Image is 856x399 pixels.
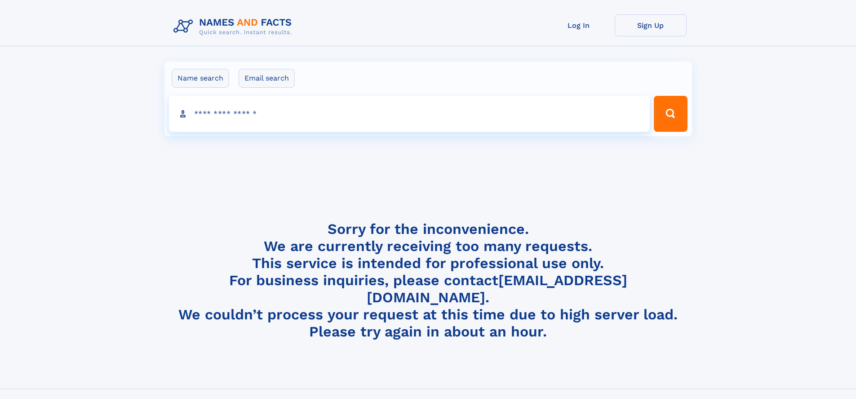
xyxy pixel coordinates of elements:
[170,14,299,39] img: Logo Names and Facts
[654,96,687,132] button: Search Button
[239,69,295,88] label: Email search
[170,220,687,341] h4: Sorry for the inconvenience. We are currently receiving too many requests. This service is intend...
[367,272,627,306] a: [EMAIL_ADDRESS][DOMAIN_NAME]
[172,69,229,88] label: Name search
[615,14,687,36] a: Sign Up
[543,14,615,36] a: Log In
[169,96,650,132] input: search input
